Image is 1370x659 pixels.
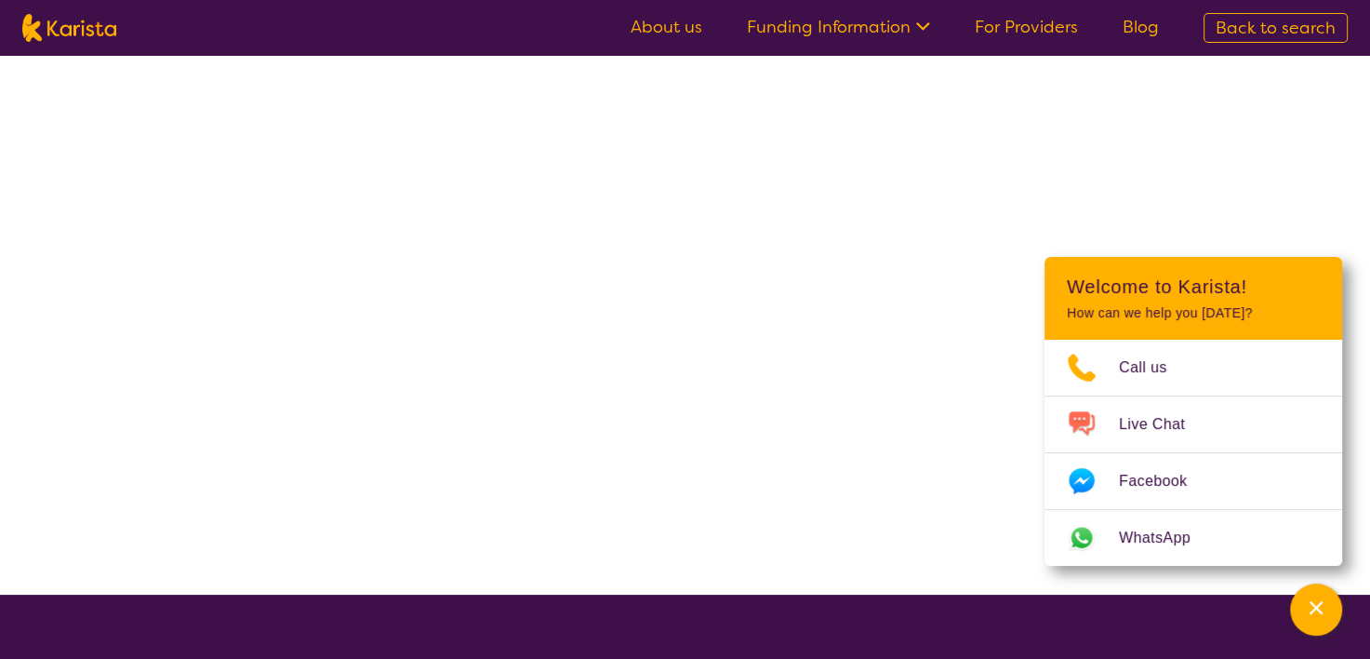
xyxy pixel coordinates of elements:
[1044,510,1342,566] a: Web link opens in a new tab.
[1216,17,1336,39] span: Back to search
[1119,524,1213,552] span: WhatsApp
[1067,305,1320,321] p: How can we help you [DATE]?
[1204,13,1348,43] a: Back to search
[1290,584,1342,636] button: Channel Menu
[1123,16,1159,38] a: Blog
[1119,410,1207,438] span: Live Chat
[1044,340,1342,566] ul: Choose channel
[1119,467,1209,495] span: Facebook
[1044,257,1342,566] div: Channel Menu
[1067,276,1320,298] h2: Welcome to Karista!
[22,14,116,42] img: Karista logo
[1119,354,1190,382] span: Call us
[747,16,930,38] a: Funding Information
[631,16,702,38] a: About us
[975,16,1078,38] a: For Providers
